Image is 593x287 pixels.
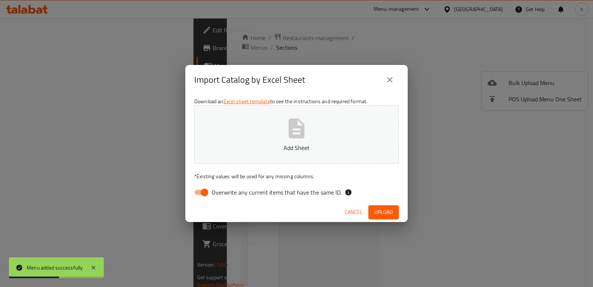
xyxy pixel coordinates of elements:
[194,105,399,164] button: Add Sheet
[345,189,352,196] svg: If the overwrite option isn't selected, then the items that match an existing ID will be ignored ...
[345,208,362,217] span: Cancel
[27,264,83,272] div: Menu added successfully
[212,188,342,197] span: Overwrite any current items that have the same ID.
[374,208,393,217] span: Upload
[185,95,408,202] div: Download an to see the instructions and required format.
[381,71,399,89] button: close
[368,205,399,219] button: Upload
[342,205,365,219] button: Cancel
[194,74,305,86] h2: Import Catalog by Excel Sheet
[206,143,387,152] p: Add Sheet
[223,97,270,106] a: Excel sheet template
[194,173,399,180] p: Existing values will be used for any missing columns.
